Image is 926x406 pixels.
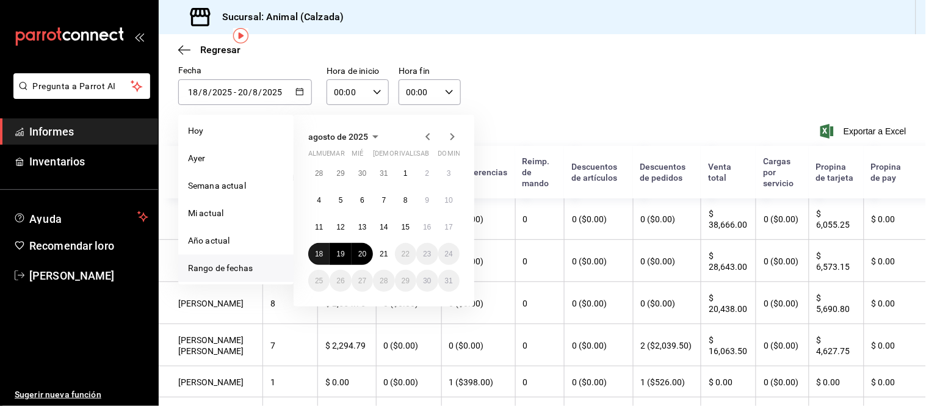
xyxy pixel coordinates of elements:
font: Hora de inicio [327,67,379,76]
font: Propina de pay [871,162,902,183]
button: 18 de agosto de 2025 [308,243,330,265]
abbr: 5 de agosto de 2025 [339,196,343,205]
button: 20 de agosto de 2025 [352,243,373,265]
abbr: 26 de agosto de 2025 [336,277,344,285]
font: mar [330,150,344,158]
button: 15 de agosto de 2025 [395,216,416,238]
font: rivalizar [395,150,429,158]
font: 2,294.79 [332,341,366,350]
font: 0.00 [878,299,895,308]
button: Regresar [178,44,241,56]
font: 0 ($0.00) [764,214,798,224]
font: mié [352,150,363,158]
button: 4 de agosto de 2025 [308,189,330,211]
abbr: 30 de agosto de 2025 [423,277,431,285]
font: 27 [358,277,366,285]
abbr: 28 de agosto de 2025 [380,277,388,285]
font: $ [817,251,822,261]
img: Marcador de información sobre herramientas [233,28,248,43]
font: $ [872,256,877,266]
button: 28 de julio de 2025 [308,162,330,184]
font: 15 [402,223,410,231]
font: 16 [423,223,431,231]
font: Año actual [188,236,230,245]
font: 0.00 [878,214,895,224]
font: / [259,87,262,97]
abbr: 22 de agosto de 2025 [402,250,410,258]
font: 12 [336,223,344,231]
abbr: jueves [373,150,445,162]
button: 31 de julio de 2025 [373,162,394,184]
font: 4 [317,196,321,205]
font: Descuentos de pedidos [640,162,686,183]
font: 31 [445,277,453,285]
font: 20 [358,250,366,258]
font: $ [817,293,822,303]
abbr: 10 de agosto de 2025 [445,196,453,205]
font: Exportar a Excel [844,126,906,136]
abbr: 17 de agosto de 2025 [445,223,453,231]
font: Semana actual [188,181,246,190]
button: abrir_cajón_menú [134,32,144,42]
font: 2 ($2,039.50) [641,341,692,350]
abbr: 27 de agosto de 2025 [358,277,366,285]
font: 25 [315,277,323,285]
button: 9 de agosto de 2025 [416,189,438,211]
font: 28 [380,277,388,285]
font: 3 [447,169,451,178]
font: 0 ($0.00) [764,299,798,308]
font: Informes [29,125,74,138]
abbr: 25 de agosto de 2025 [315,277,323,285]
font: 6,055.25 [817,220,850,230]
font: $ [709,209,714,219]
font: / [198,87,202,97]
a: Pregunta a Parrot AI [9,89,150,101]
font: $ [872,214,877,224]
button: 12 de agosto de 2025 [330,216,351,238]
font: $ [709,377,714,387]
font: 0.00 [823,377,841,387]
font: 4,627.75 [817,346,850,356]
abbr: 20 de agosto de 2025 [358,250,366,258]
input: Día [187,87,198,97]
font: / [208,87,212,97]
abbr: 13 de agosto de 2025 [358,223,366,231]
abbr: 24 de agosto de 2025 [445,250,453,258]
button: 13 de agosto de 2025 [352,216,373,238]
abbr: 6 de agosto de 2025 [360,196,364,205]
font: 0 [523,377,528,387]
font: 26 [336,277,344,285]
abbr: 30 de julio de 2025 [358,169,366,178]
font: $ [872,377,877,387]
font: 0 ($0.00) [641,256,676,266]
font: 0 ($0.00) [764,341,798,350]
font: Hoy [188,126,203,136]
font: agosto de 2025 [308,132,368,142]
font: Ayer [188,153,206,163]
font: Inventarios [29,155,85,168]
button: 1 de agosto de 2025 [395,162,416,184]
font: $ [325,377,330,387]
font: 17 [445,223,453,231]
font: $ [709,293,714,303]
font: $ [872,299,877,308]
font: Descuentos de artículos [571,162,617,183]
abbr: 3 de agosto de 2025 [447,169,451,178]
font: 0 ($0.00) [449,341,484,350]
font: 7 [270,341,275,350]
button: 2 de agosto de 2025 [416,162,438,184]
button: 3 de agosto de 2025 [438,162,460,184]
font: 22 [402,250,410,258]
button: 30 de agosto de 2025 [416,270,438,292]
input: Año [212,87,233,97]
font: $ [325,341,330,350]
abbr: miércoles [352,150,363,162]
abbr: sábado [416,150,429,162]
font: 0 [523,256,528,266]
abbr: 31 de agosto de 2025 [445,277,453,285]
button: 26 de agosto de 2025 [330,270,351,292]
font: Pregunta a Parrot AI [33,81,116,91]
abbr: lunes [308,150,344,162]
font: 0.00 [878,256,895,266]
button: 5 de agosto de 2025 [330,189,351,211]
